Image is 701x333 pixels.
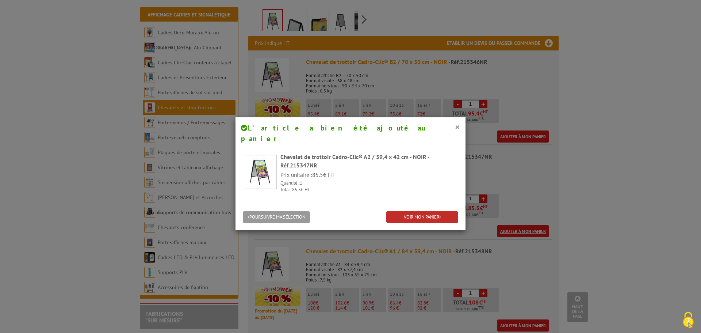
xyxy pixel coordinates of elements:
button: Cookies (fenêtre modale) [675,308,701,333]
p: Quantité : [280,180,458,187]
h4: L’article a bien été ajouté au panier [241,123,460,144]
img: Cookies (fenêtre modale) [679,311,697,329]
a: VOIR MON PANIER [386,211,458,223]
p: Prix unitaire : € HT [280,171,458,179]
span: 85.5 [292,186,301,193]
span: 1 [300,180,302,186]
div: Chevalet de trottoir Cadro-Clic® A2 / 59,4 x 42 cm - NOIR - [280,153,458,170]
span: 85.5 [312,171,323,178]
p: Total : € HT [280,186,458,193]
span: Réf.215347NR [280,162,317,169]
button: × [455,122,460,132]
button: POURSUIVRE MA SÉLECTION [243,211,310,223]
